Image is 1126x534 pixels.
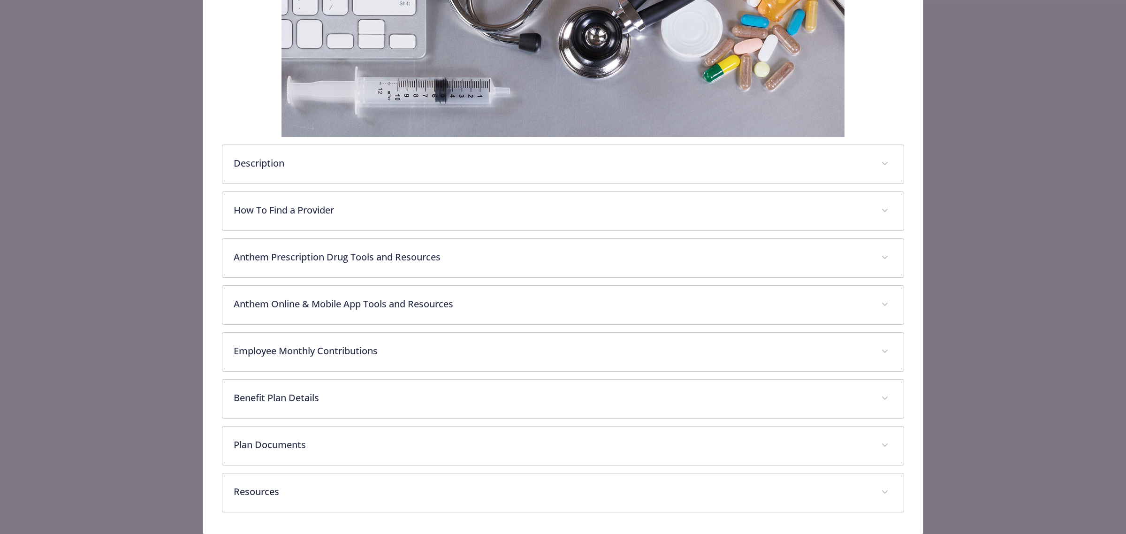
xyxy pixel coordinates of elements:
[234,156,870,170] p: Description
[234,438,870,452] p: Plan Documents
[222,286,904,324] div: Anthem Online & Mobile App Tools and Resources
[234,203,870,217] p: How To Find a Provider
[222,427,904,465] div: Plan Documents
[234,344,870,358] p: Employee Monthly Contributions
[222,145,904,183] div: Description
[234,391,870,405] p: Benefit Plan Details
[234,250,870,264] p: Anthem Prescription Drug Tools and Resources
[222,380,904,418] div: Benefit Plan Details
[222,239,904,277] div: Anthem Prescription Drug Tools and Resources
[234,485,870,499] p: Resources
[222,473,904,512] div: Resources
[234,297,870,311] p: Anthem Online & Mobile App Tools and Resources
[222,333,904,371] div: Employee Monthly Contributions
[222,192,904,230] div: How To Find a Provider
